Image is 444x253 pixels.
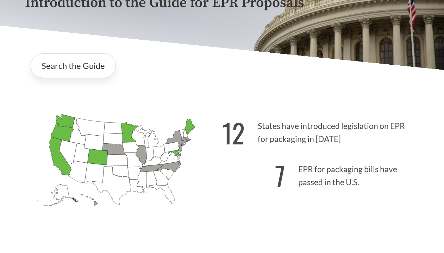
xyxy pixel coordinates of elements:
[275,156,285,195] strong: 7
[222,113,245,152] strong: 12
[222,109,419,152] p: States have introduced legislation on EPR for packaging in [DATE]
[222,152,419,195] p: EPR for packaging bills have passed in the U.S.
[31,53,116,78] a: Search the Guide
